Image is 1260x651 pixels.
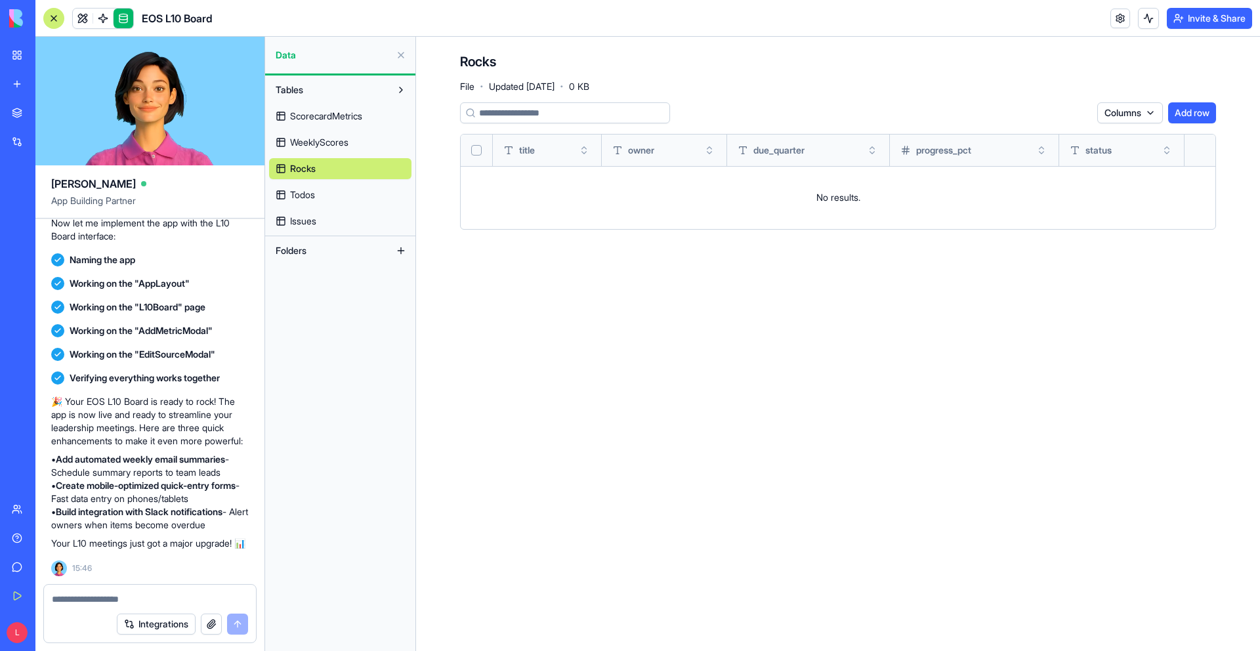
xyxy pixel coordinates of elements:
[916,144,971,157] span: progress_pct
[753,144,805,157] span: due_quarter
[269,211,411,232] a: Issues
[276,83,303,96] span: Tables
[461,166,1215,229] td: No results.
[290,136,348,149] span: WeeklyScores
[269,79,390,100] button: Tables
[142,10,213,26] span: EOS L10 Board
[70,348,215,361] span: Working on the "EditSourceModal"
[703,144,716,157] button: Toggle sort
[460,80,474,93] span: File
[269,106,411,127] a: ScorecardMetrics
[269,240,390,261] button: Folders
[560,76,564,97] span: ·
[51,194,249,218] span: App Building Partner
[70,324,213,337] span: Working on the "AddMetricModal"
[51,453,249,532] p: • - Schedule summary reports to team leads • - Fast data entry on phones/tablets • - Alert owners...
[51,395,249,448] p: 🎉 Your EOS L10 Board is ready to rock! The app is now live and ready to streamline your leadershi...
[56,480,236,491] strong: Create mobile-optimized quick-entry forms
[1167,8,1252,29] button: Invite & Share
[480,76,484,97] span: ·
[577,144,591,157] button: Toggle sort
[269,132,411,153] a: WeeklyScores
[866,144,879,157] button: Toggle sort
[471,145,482,156] button: Select all
[7,622,28,643] span: L
[70,371,220,385] span: Verifying everything works together
[70,301,205,314] span: Working on the "L10Board" page
[276,49,390,62] span: Data
[117,614,196,635] button: Integrations
[56,506,222,517] strong: Build integration with Slack notifications
[1035,144,1048,157] button: Toggle sort
[290,162,316,175] span: Rocks
[51,560,67,576] img: Ella_00000_wcx2te.png
[460,52,496,71] h4: Rocks
[1168,102,1216,123] button: Add row
[1097,102,1163,123] button: Columns
[1085,144,1112,157] span: status
[51,537,249,550] p: Your L10 meetings just got a major upgrade! 📊
[9,9,91,28] img: logo
[276,244,306,257] span: Folders
[519,144,535,157] span: title
[56,453,225,465] strong: Add automated weekly email summaries
[269,184,411,205] a: Todos
[51,176,136,192] span: [PERSON_NAME]
[290,110,362,123] span: ScorecardMetrics
[269,158,411,179] a: Rocks
[70,253,135,266] span: Naming the app
[72,563,92,574] span: 15:46
[569,80,589,93] span: 0 KB
[70,277,190,290] span: Working on the "AppLayout"
[489,80,555,93] span: Updated [DATE]
[51,217,249,243] p: Now let me implement the app with the L10 Board interface:
[290,188,315,201] span: Todos
[1160,144,1173,157] button: Toggle sort
[628,144,654,157] span: owner
[290,215,316,228] span: Issues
